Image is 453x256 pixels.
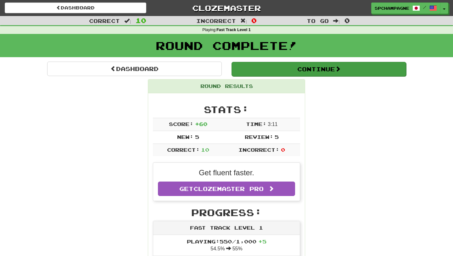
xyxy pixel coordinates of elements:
[195,134,199,140] span: 5
[251,17,257,24] span: 0
[89,18,120,24] span: Correct
[153,207,300,218] h2: Progress:
[193,185,264,192] span: Clozemaster Pro
[47,62,222,76] a: Dashboard
[124,18,131,24] span: :
[275,134,279,140] span: 5
[153,221,300,235] div: Fast Track Level 1
[423,5,426,9] span: /
[307,18,329,24] span: To go
[177,134,193,140] span: New:
[156,3,297,14] a: Clozemaster
[167,147,200,153] span: Correct:
[153,104,300,115] h2: Stats:
[246,121,266,127] span: Time:
[201,147,209,153] span: 10
[2,39,451,52] h1: Round Complete!
[136,17,146,24] span: 10
[148,79,305,93] div: Round Results
[268,122,277,127] span: 3 : 11
[240,18,247,24] span: :
[281,147,285,153] span: 0
[187,238,266,244] span: Playing: 550 / 1,000
[158,167,295,178] p: Get fluent faster.
[5,3,146,13] a: Dashboard
[232,62,406,76] button: Continue
[375,5,409,11] span: spchampagne
[245,134,273,140] span: Review:
[333,18,340,24] span: :
[196,18,236,24] span: Incorrect
[169,121,193,127] span: Score:
[158,182,295,196] a: GetClozemaster Pro
[258,238,266,244] span: + 5
[371,3,440,14] a: spchampagne /
[344,17,350,24] span: 0
[216,28,251,32] strong: Fast Track Level 1
[238,147,279,153] span: Incorrect:
[195,121,207,127] span: + 60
